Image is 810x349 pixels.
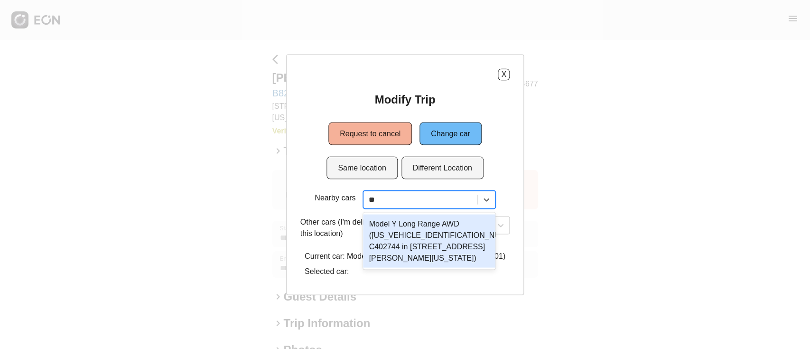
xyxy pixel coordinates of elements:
button: X [498,68,510,80]
p: Nearby cars [315,192,355,203]
button: Change car [419,122,482,145]
h2: Modify Trip [374,92,435,107]
button: Different Location [401,156,484,179]
button: Same location [326,156,397,179]
p: Current car: Model Y Long Range AWD (B82UKG in 11101) [305,250,505,262]
p: Selected car: [305,265,505,277]
button: Request to cancel [328,122,412,145]
p: Other cars (I'm delivering to this location) [300,216,400,239]
div: Model Y Long Range AWD ([US_VEHICLE_IDENTIFICATION_NUMBER] C402744 in [STREET_ADDRESS][PERSON_NAM... [363,214,495,267]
